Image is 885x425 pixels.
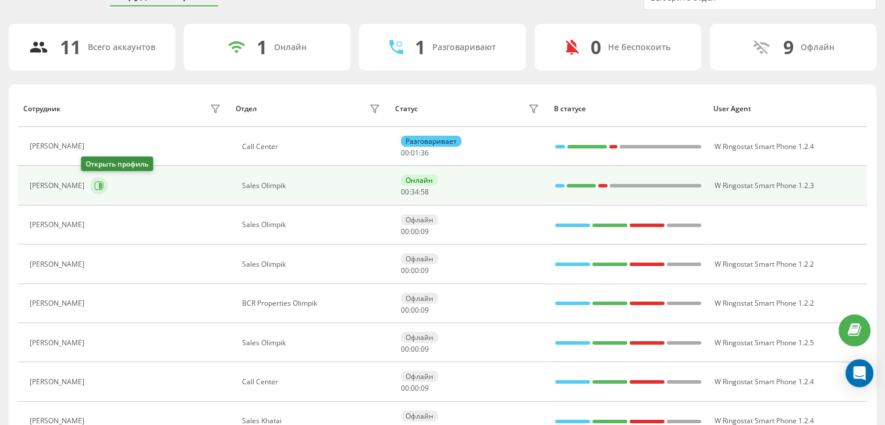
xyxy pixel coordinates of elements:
[415,36,425,58] div: 1
[421,226,429,236] span: 09
[845,359,873,387] div: Open Intercom Messenger
[30,221,87,229] div: [PERSON_NAME]
[411,187,419,197] span: 34
[714,338,813,348] span: W Ringostat Smart Phone 1.2.5
[401,384,429,392] div: : :
[432,42,496,52] div: Разговаривают
[401,214,438,225] div: Офлайн
[421,148,429,158] span: 36
[411,226,419,236] span: 00
[411,383,419,393] span: 00
[714,259,813,269] span: W Ringostat Smart Phone 1.2.2
[30,378,87,386] div: [PERSON_NAME]
[554,105,702,113] div: В статусе
[30,417,87,425] div: [PERSON_NAME]
[242,221,383,229] div: Sales Olimpik
[236,105,257,113] div: Отдел
[401,265,409,275] span: 00
[421,187,429,197] span: 58
[395,105,418,113] div: Статус
[30,299,87,307] div: [PERSON_NAME]
[401,148,409,158] span: 00
[242,182,383,190] div: Sales Olimpik
[401,188,429,196] div: : :
[242,378,383,386] div: Call Center
[401,344,409,354] span: 00
[30,142,87,150] div: [PERSON_NAME]
[401,226,409,236] span: 00
[411,148,419,158] span: 01
[242,417,383,425] div: Sales Khatai
[401,293,438,304] div: Офлайн
[411,305,419,315] span: 00
[88,42,155,52] div: Всего аккаунтов
[242,299,383,307] div: BCR Properties Olimpik
[401,253,438,264] div: Офлайн
[30,182,87,190] div: [PERSON_NAME]
[401,187,409,197] span: 00
[60,36,81,58] div: 11
[714,141,813,151] span: W Ringostat Smart Phone 1.2.4
[257,36,267,58] div: 1
[714,377,813,387] span: W Ringostat Smart Phone 1.2.4
[242,260,383,268] div: Sales Olimpik
[421,265,429,275] span: 09
[30,339,87,347] div: [PERSON_NAME]
[608,42,670,52] div: Не беспокоить
[591,36,601,58] div: 0
[23,105,61,113] div: Сотрудник
[421,305,429,315] span: 09
[411,265,419,275] span: 00
[401,345,429,353] div: : :
[421,344,429,354] span: 09
[242,143,383,151] div: Call Center
[714,298,813,308] span: W Ringostat Smart Phone 1.2.2
[401,267,429,275] div: : :
[401,371,438,382] div: Офлайн
[401,383,409,393] span: 00
[714,180,813,190] span: W Ringostat Smart Phone 1.2.3
[421,383,429,393] span: 09
[783,36,793,58] div: 9
[401,136,461,147] div: Разговаривает
[30,260,87,268] div: [PERSON_NAME]
[401,410,438,422] div: Офлайн
[713,105,862,113] div: User Agent
[401,149,429,157] div: : :
[401,305,409,315] span: 00
[274,42,307,52] div: Онлайн
[81,157,153,171] div: Открыть профиль
[401,306,429,314] div: : :
[800,42,834,52] div: Офлайн
[401,228,429,236] div: : :
[242,339,383,347] div: Sales Olimpik
[411,344,419,354] span: 00
[401,332,438,343] div: Офлайн
[401,175,438,186] div: Онлайн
